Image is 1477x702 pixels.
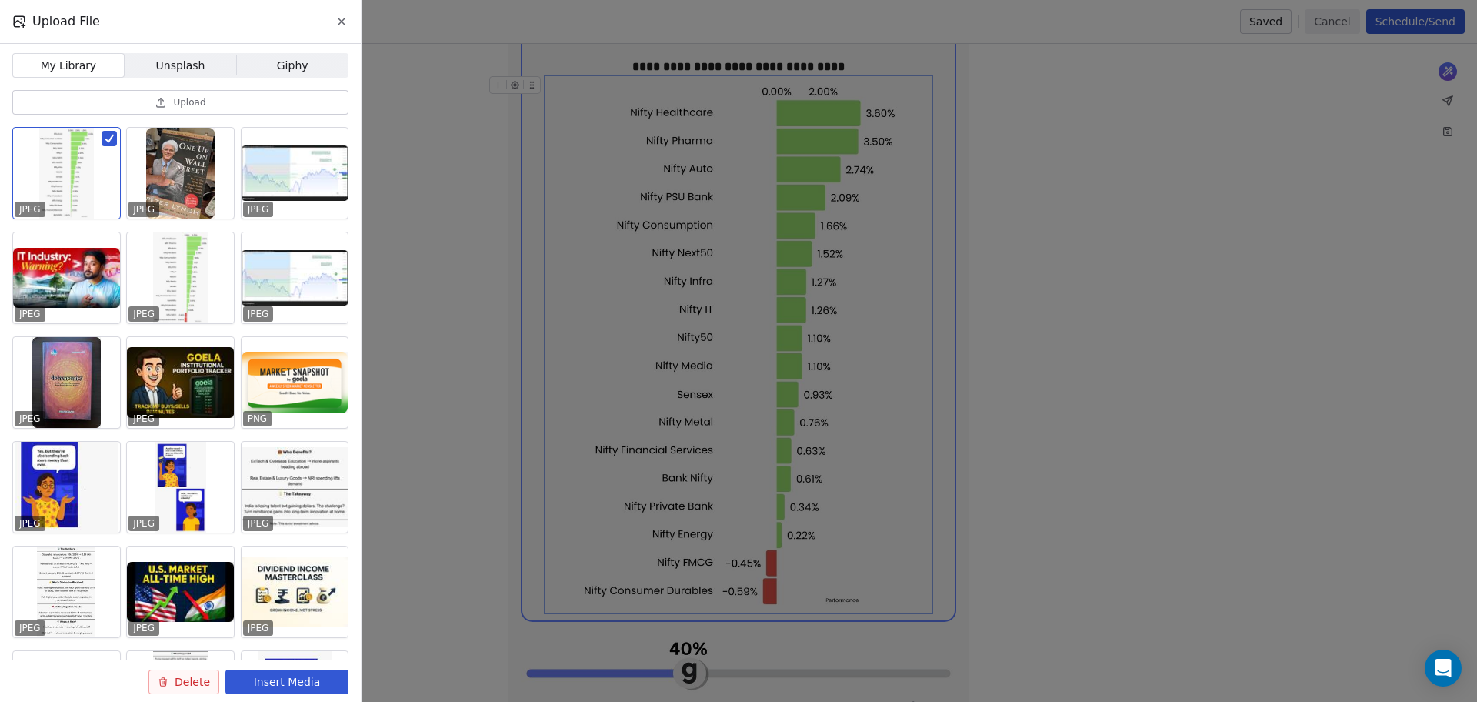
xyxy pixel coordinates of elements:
[133,622,155,634] p: JPEG
[133,517,155,530] p: JPEG
[248,203,269,216] p: JPEG
[1425,650,1462,687] div: Open Intercom Messenger
[19,622,41,634] p: JPEG
[12,90,348,115] button: Upload
[133,413,155,425] p: JPEG
[248,517,269,530] p: JPEG
[19,517,41,530] p: JPEG
[156,58,205,74] span: Unsplash
[248,413,268,425] p: PNG
[277,58,308,74] span: Giphy
[19,308,41,320] p: JPEG
[248,622,269,634] p: JPEG
[248,308,269,320] p: JPEG
[133,203,155,216] p: JPEG
[133,308,155,320] p: JPEG
[148,670,219,694] button: Delete
[32,12,100,31] span: Upload File
[225,670,348,694] button: Insert Media
[173,96,205,109] span: Upload
[19,203,41,216] p: JPEG
[19,413,41,425] p: JPEG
